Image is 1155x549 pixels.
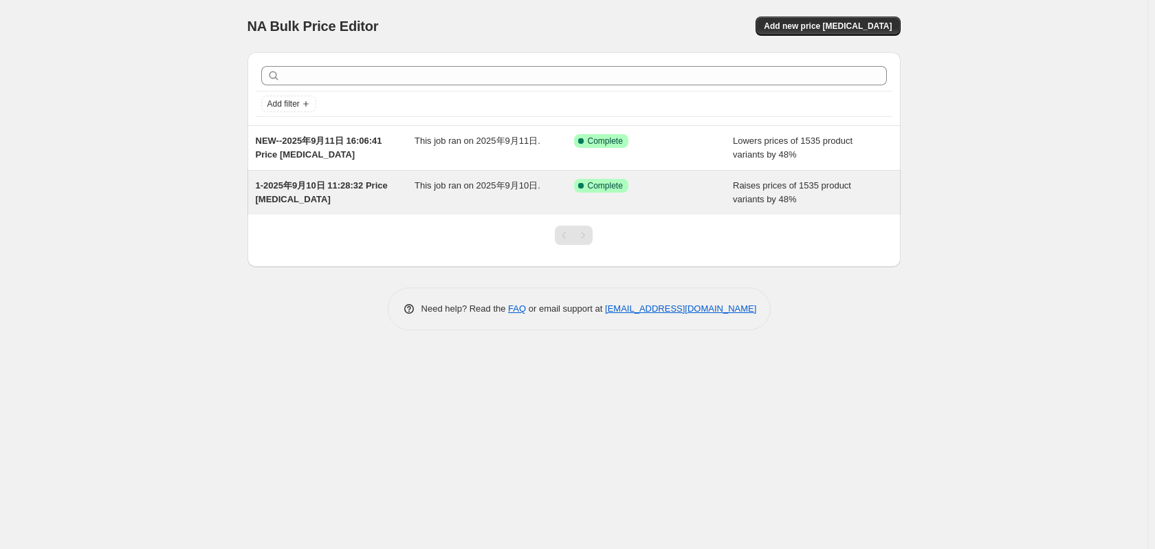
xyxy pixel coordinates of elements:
span: Complete [588,180,623,191]
a: FAQ [508,303,526,314]
span: Complete [588,136,623,147]
button: Add new price [MEDICAL_DATA] [756,17,900,36]
button: Add filter [261,96,316,112]
span: NEW--2025年9月11日 16:06:41 Price [MEDICAL_DATA] [256,136,382,160]
span: NA Bulk Price Editor [247,19,379,34]
span: Raises prices of 1535 product variants by 48% [733,180,851,204]
span: Add filter [267,98,300,109]
span: 1-2025年9月10日 11:28:32 Price [MEDICAL_DATA] [256,180,388,204]
span: This job ran on 2025年9月11日. [415,136,540,146]
nav: Pagination [555,226,593,245]
span: Need help? Read the [421,303,509,314]
span: Lowers prices of 1535 product variants by 48% [733,136,852,160]
span: This job ran on 2025年9月10日. [415,180,540,191]
span: or email support at [526,303,605,314]
a: [EMAIL_ADDRESS][DOMAIN_NAME] [605,303,756,314]
span: Add new price [MEDICAL_DATA] [764,21,892,32]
